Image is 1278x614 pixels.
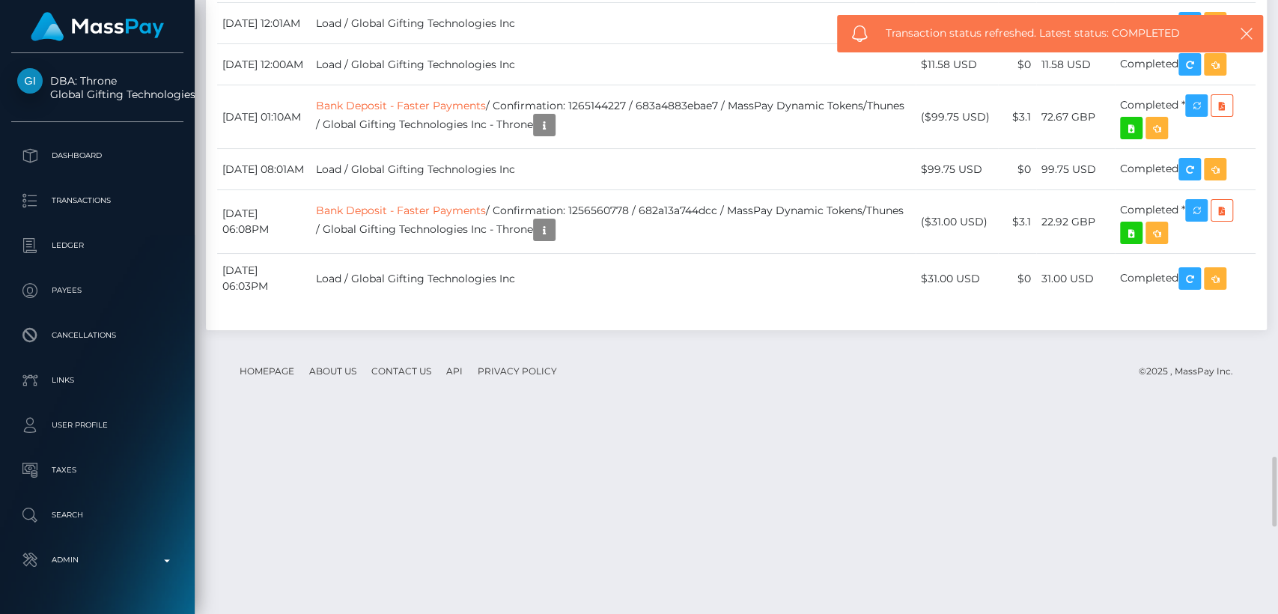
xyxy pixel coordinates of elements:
td: ($99.75 USD) [916,85,998,149]
a: Taxes [11,452,183,489]
span: Transaction status refreshed. Latest status: COMPLETED [886,25,1208,41]
td: 22.91 USD [1036,3,1115,44]
td: $3.1 [998,190,1036,254]
td: Load / Global Gifting Technologies Inc [311,149,916,190]
p: User Profile [17,414,177,437]
td: [DATE] 01:10AM [217,85,311,149]
td: [DATE] 06:08PM [217,190,311,254]
p: Search [17,504,177,526]
a: User Profile [11,407,183,444]
td: 72.67 GBP [1036,85,1115,149]
p: Transactions [17,189,177,212]
td: Completed [1115,149,1256,190]
td: Completed * [1115,190,1256,254]
td: / Confirmation: 1265144227 / 683a4883ebae7 / MassPay Dynamic Tokens/Thunes / Global Gifting Techn... [311,85,916,149]
td: $0 [998,3,1036,44]
td: 11.58 USD [1036,44,1115,85]
td: $11.58 USD [916,44,998,85]
td: Load / Global Gifting Technologies Inc [311,44,916,85]
a: Homepage [234,359,300,383]
a: Ledger [11,227,183,264]
a: Admin [11,541,183,579]
p: Cancellations [17,324,177,347]
td: [DATE] 12:00AM [217,44,311,85]
td: / Confirmation: 1256560778 / 682a13a744dcc / MassPay Dynamic Tokens/Thunes / Global Gifting Techn... [311,190,916,254]
a: Dashboard [11,137,183,174]
td: $0 [998,149,1036,190]
td: $22.91 USD [916,3,998,44]
img: Global Gifting Technologies Inc [17,68,43,94]
td: [DATE] 06:03PM [217,254,311,304]
td: Load / Global Gifting Technologies Inc [311,254,916,304]
td: [DATE] 12:01AM [217,3,311,44]
img: MassPay Logo [31,12,164,41]
td: Completed [1115,254,1256,304]
td: $3.1 [998,85,1036,149]
td: $31.00 USD [916,254,998,304]
a: About Us [303,359,362,383]
a: Transactions [11,182,183,219]
a: Contact Us [365,359,437,383]
p: Payees [17,279,177,302]
a: Cancellations [11,317,183,354]
td: ($31.00 USD) [916,190,998,254]
td: 31.00 USD [1036,254,1115,304]
div: © 2025 , MassPay Inc. [1139,363,1244,380]
p: Dashboard [17,145,177,167]
td: Completed [1115,44,1256,85]
td: $0 [998,254,1036,304]
a: Payees [11,272,183,309]
a: Bank Deposit - Faster Payments [316,99,486,112]
p: Taxes [17,459,177,481]
a: Search [11,496,183,534]
td: [DATE] 08:01AM [217,149,311,190]
a: API [440,359,469,383]
span: DBA: Throne Global Gifting Technologies Inc [11,74,183,101]
p: Ledger [17,234,177,257]
a: Bank Deposit - Faster Payments [316,204,486,217]
td: 99.75 USD [1036,149,1115,190]
td: $99.75 USD [916,149,998,190]
td: Load / Global Gifting Technologies Inc [311,3,916,44]
p: Admin [17,549,177,571]
p: Links [17,369,177,392]
a: Links [11,362,183,399]
a: Privacy Policy [472,359,563,383]
td: $0 [998,44,1036,85]
td: Completed [1115,3,1256,44]
td: Completed * [1115,85,1256,149]
td: 22.92 GBP [1036,190,1115,254]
